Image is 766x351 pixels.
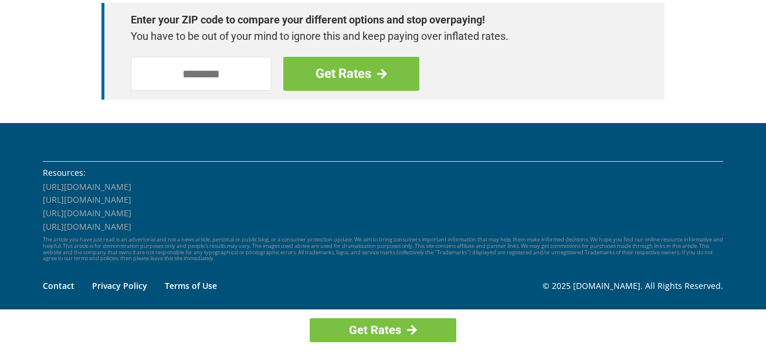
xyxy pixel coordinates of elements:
[131,12,623,28] strong: Enter your ZIP code to compare your different options and stop overpaying!
[543,280,723,292] p: © 2025 [DOMAIN_NAME]. All Rights Reserved.
[43,237,723,262] p: The article you have just read is an advertorial and not a news article, personal or public blog,...
[43,194,131,205] a: [URL][DOMAIN_NAME]
[165,280,217,291] a: Terms of Use
[131,28,623,45] p: You have to be out of your mind to ignore this and keep paying over inflated rates.
[92,280,147,291] a: Privacy Policy
[43,207,131,219] a: [URL][DOMAIN_NAME]
[43,221,131,232] a: [URL][DOMAIN_NAME]
[43,166,723,179] li: Resources:
[43,181,131,192] a: [URL][DOMAIN_NAME]
[310,318,456,342] a: Get Rates
[283,57,419,91] a: Get Rates
[43,280,74,291] a: Contact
